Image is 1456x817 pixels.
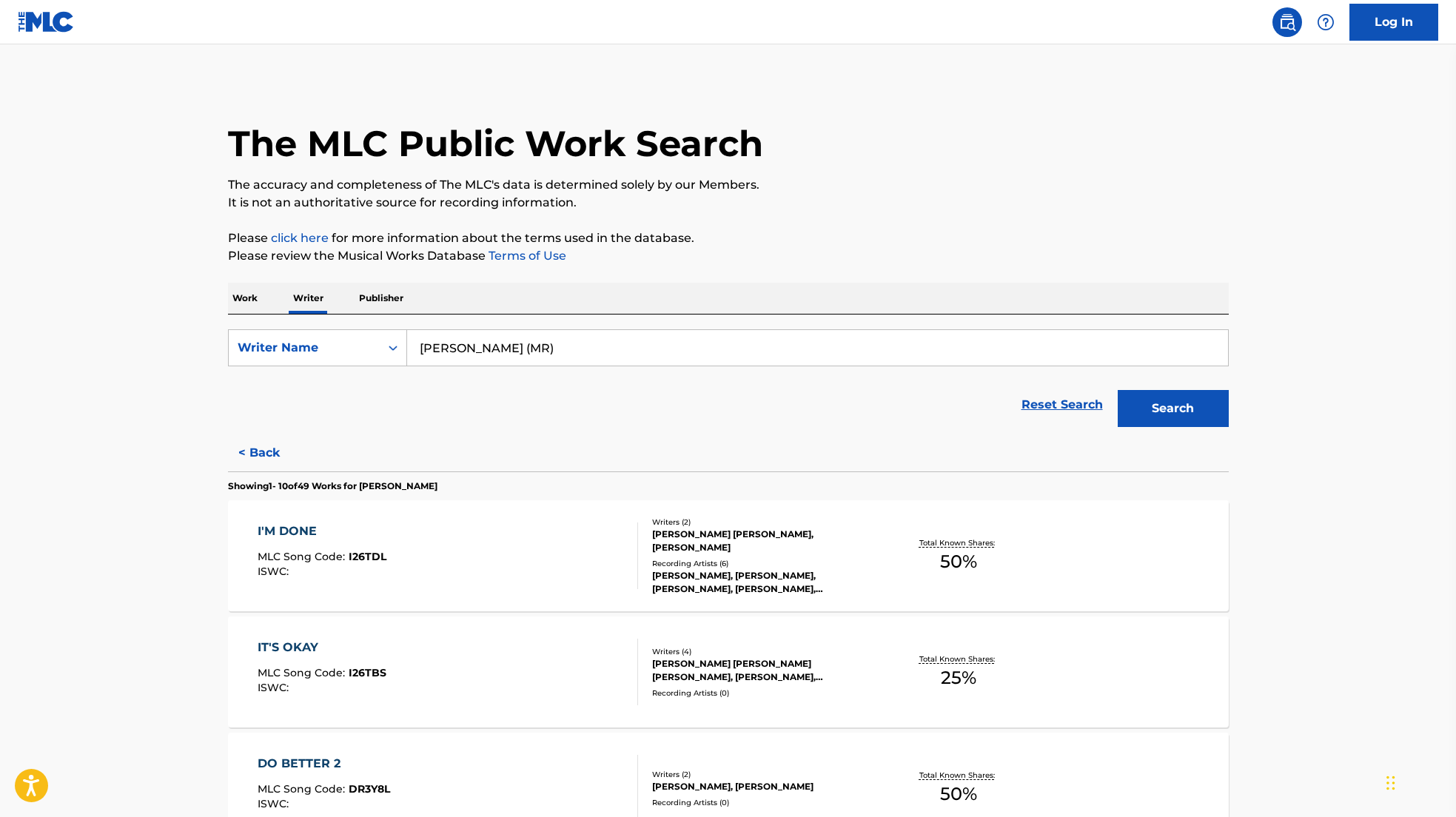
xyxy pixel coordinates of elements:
a: Reset Search [1014,389,1110,421]
div: [PERSON_NAME] [PERSON_NAME], [PERSON_NAME] [652,528,876,554]
iframe: Chat Widget [1382,746,1456,817]
span: 25 % [941,665,976,691]
a: Terms of Use [486,249,566,263]
img: help [1317,13,1335,31]
div: Recording Artists ( 0 ) [652,687,876,699]
img: MLC Logo [18,11,75,33]
p: Total Known Shares: [919,770,999,781]
h1: The MLC Public Work Search [228,121,763,166]
div: Drag [1386,761,1395,805]
a: Public Search [1272,7,1302,37]
p: Showing 1 - 10 of 49 Works for [PERSON_NAME] [228,480,437,493]
div: Help [1311,7,1341,37]
p: Please for more information about the terms used in the database. [228,229,1229,247]
div: [PERSON_NAME] [PERSON_NAME] [PERSON_NAME], [PERSON_NAME], [PERSON_NAME] [652,657,876,684]
div: Writers ( 2 ) [652,769,876,780]
span: MLC Song Code : [258,666,349,679]
span: I26TDL [349,550,386,563]
a: Log In [1349,4,1438,41]
p: Publisher [355,283,408,314]
img: search [1278,13,1296,31]
a: click here [271,231,329,245]
p: The accuracy and completeness of The MLC's data is determined solely by our Members. [228,176,1229,194]
div: [PERSON_NAME], [PERSON_NAME], [PERSON_NAME], [PERSON_NAME], [PERSON_NAME] [652,569,876,596]
div: Writers ( 4 ) [652,646,876,657]
button: < Back [228,434,317,471]
p: It is not an authoritative source for recording information. [228,194,1229,212]
span: ISWC : [258,797,292,810]
div: I'M DONE [258,522,386,540]
span: I26TBS [349,666,386,679]
span: DR3Y8L [349,782,390,796]
span: ISWC : [258,565,292,578]
span: MLC Song Code : [258,782,349,796]
button: Search [1118,390,1229,427]
span: 50 % [940,548,977,575]
div: Writers ( 2 ) [652,517,876,528]
div: Recording Artists ( 6 ) [652,558,876,569]
a: I'M DONEMLC Song Code:I26TDLISWC:Writers (2)[PERSON_NAME] [PERSON_NAME], [PERSON_NAME]Recording A... [228,500,1229,611]
div: [PERSON_NAME], [PERSON_NAME] [652,780,876,793]
div: DO BETTER 2 [258,755,390,773]
div: IT'S OKAY [258,639,386,656]
p: Work [228,283,262,314]
p: Total Known Shares: [919,653,999,665]
a: IT'S OKAYMLC Song Code:I26TBSISWC:Writers (4)[PERSON_NAME] [PERSON_NAME] [PERSON_NAME], [PERSON_N... [228,616,1229,727]
form: Search Form [228,329,1229,434]
p: Please review the Musical Works Database [228,247,1229,265]
div: Recording Artists ( 0 ) [652,797,876,808]
span: ISWC : [258,681,292,694]
p: Writer [289,283,328,314]
div: Writer Name [238,339,371,357]
span: MLC Song Code : [258,550,349,563]
p: Total Known Shares: [919,537,999,548]
span: 50 % [940,781,977,807]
